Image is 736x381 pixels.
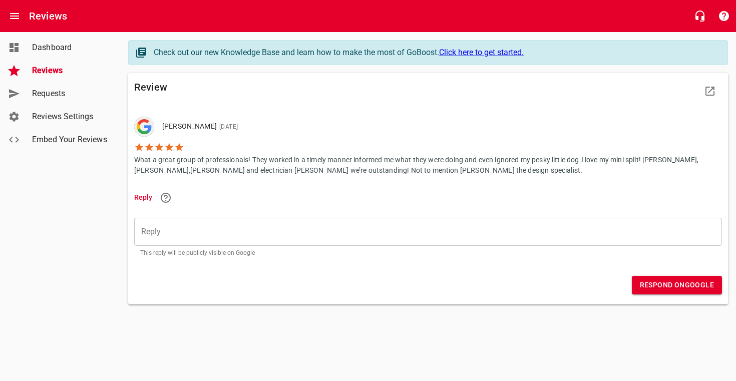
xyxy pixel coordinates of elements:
button: Support Portal [712,4,736,28]
h6: Review [134,79,428,95]
p: [PERSON_NAME] [162,121,714,132]
span: Reviews Settings [32,111,108,123]
span: Reviews [32,65,108,77]
li: Reply [134,185,722,210]
p: This reply will be publicly visible on Google [140,250,716,256]
button: Respond onGoogle [632,276,722,294]
a: Learn more about responding to reviews [154,186,178,210]
h6: Reviews [29,8,67,24]
span: Dashboard [32,42,108,54]
span: Embed Your Reviews [32,134,108,146]
span: Requests [32,88,108,100]
img: google-dark.png [134,117,154,137]
button: Open drawer [3,4,27,28]
div: Check out our new Knowledge Base and learn how to make the most of GoBoost. [154,47,717,59]
div: Google [134,117,154,137]
a: View Review Site [698,79,722,103]
p: What a great group of professionals! They worked in a timely manner informed me what they were do... [134,152,722,176]
a: Click here to get started. [439,48,524,57]
span: [DATE] [217,123,238,130]
button: Live Chat [688,4,712,28]
span: Respond on Google [640,279,714,291]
